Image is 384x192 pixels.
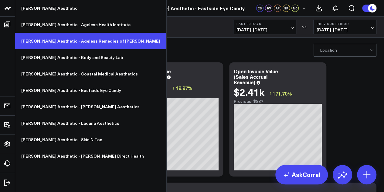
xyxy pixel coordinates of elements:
span: 171.70% [273,90,292,97]
a: [PERSON_NAME] Aesthetic - Body and Beauty Lab [15,49,166,66]
a: [PERSON_NAME] Aesthetic - Skin N Tox [15,131,166,148]
div: Previous: $887 [234,99,322,104]
span: 19.97% [176,85,192,91]
div: VS [299,25,310,29]
a: AskCorral [275,165,328,184]
a: [PERSON_NAME] Aesthetic - Laguna Aesthetics [15,115,166,131]
a: [PERSON_NAME] Aesthetic - Ageless Remedies of [PERSON_NAME] [15,33,166,49]
span: [DATE] - [DATE] [317,27,373,32]
div: AF [274,5,281,12]
a: [PERSON_NAME] Aesthetic - [PERSON_NAME] Direct Health [15,148,166,164]
button: + [300,5,308,12]
span: ↑ [269,89,271,97]
span: + [303,6,305,10]
button: Previous Period[DATE]-[DATE] [313,20,376,34]
div: CS [256,5,263,12]
div: NC [291,5,299,12]
span: [DATE] - [DATE] [236,27,293,32]
b: Last 30 Days [236,22,293,26]
a: [PERSON_NAME] Aesthetic - Ageless Health Institute [15,16,166,33]
b: Previous Period [317,22,373,26]
a: [PERSON_NAME] Aesthetic - Eastside Eye Candy [129,5,245,12]
div: Previous: $428.20 [131,93,219,98]
div: SP [283,5,290,12]
a: [PERSON_NAME] Aesthetic - Eastside Eye Candy [15,82,166,99]
div: $2.41k [234,86,264,97]
button: Last 30 Days[DATE]-[DATE] [233,20,296,34]
div: Open Invoice Value (Sales Accrual Revenue) [234,68,278,86]
a: [PERSON_NAME] Aesthetic - Coastal Medical Aesthetics [15,66,166,82]
span: ↑ [172,84,175,92]
a: [PERSON_NAME] Aesthetic - [PERSON_NAME] Aesthetics [15,99,166,115]
div: JW [265,5,272,12]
